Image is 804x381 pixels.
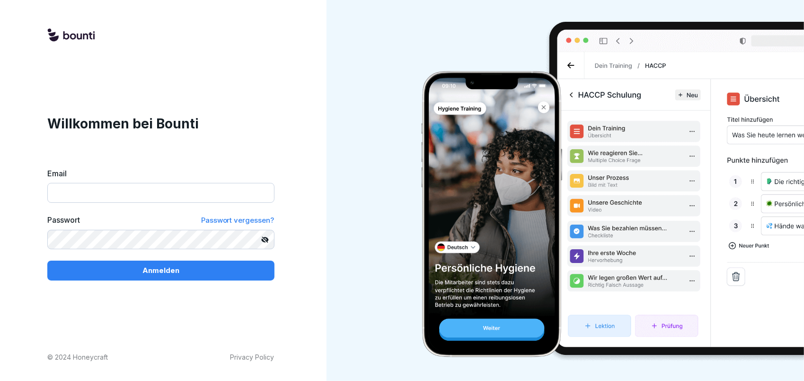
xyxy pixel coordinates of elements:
button: Anmelden [47,261,274,281]
label: Email [47,168,274,179]
img: logo.svg [47,28,95,43]
h1: Willkommen bei Bounti [47,114,274,134]
p: © 2024 Honeycraft [47,352,108,362]
a: Privacy Policy [230,352,274,362]
p: Anmelden [142,265,179,276]
a: Passwort vergessen? [201,214,274,226]
span: Passwort vergessen? [201,216,274,225]
label: Passwort [47,214,80,226]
